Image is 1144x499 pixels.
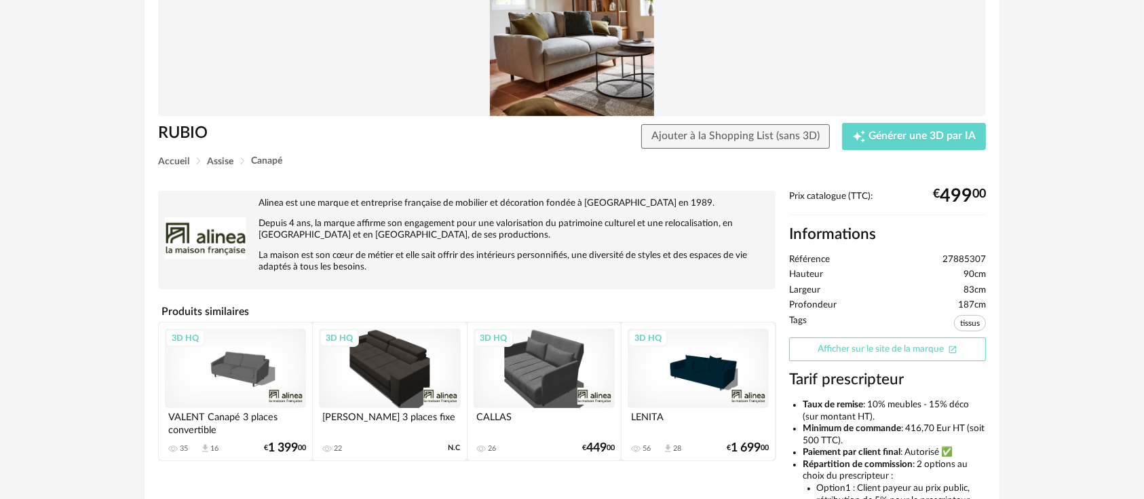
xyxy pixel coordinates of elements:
li: : 416,70 Eur HT (soit 500 TTC). [803,423,986,447]
div: Breadcrumb [158,156,986,166]
span: Hauteur [789,269,823,281]
span: Download icon [200,443,210,454]
span: Canapé [251,156,282,166]
div: 26 [489,444,497,454]
span: Générer une 3D par IA [869,131,976,142]
span: Open In New icon [948,344,957,353]
span: Profondeur [789,299,837,312]
button: Creation icon Générer une 3D par IA [842,123,986,150]
span: N.C [449,443,461,453]
span: Download icon [663,443,673,454]
span: 499 [940,191,972,202]
h2: Informations [789,225,986,244]
span: 90cm [964,269,986,281]
div: LENITA [628,408,769,435]
div: 3D HQ [320,329,359,347]
span: 27885307 [942,254,986,266]
a: 3D HQ CALLAS 26 €44900 [468,322,621,460]
b: Taux de remise [803,400,863,409]
h3: Tarif prescripteur [789,370,986,390]
h4: Produits similaires [158,301,776,322]
div: 3D HQ [628,329,668,347]
a: 3D HQ VALENT Canapé 3 places convertible 35 Download icon 16 €1 39900 [159,322,312,460]
a: 3D HQ LENITA 56 Download icon 28 €1 69900 [622,322,775,460]
a: 3D HQ [PERSON_NAME] 3 places fixe 22 N.C [313,322,466,460]
div: 3D HQ [474,329,514,347]
p: Depuis 4 ans, la marque affirme son engagement pour une valorisation du patrimoine culturel et un... [165,218,769,241]
li: : 10% meubles - 15% déco (sur montant HT). [803,399,986,423]
div: € 00 [933,191,986,202]
span: 187cm [958,299,986,312]
b: Minimum de commande [803,424,901,433]
span: Assise [207,157,233,166]
h1: RUBIO [158,123,495,144]
span: tissus [954,315,986,331]
div: 56 [643,444,651,454]
img: brand logo [165,198,246,279]
p: Alinea est une marque et entreprise française de mobilier et décoration fondée à [GEOGRAPHIC_DATA... [165,198,769,209]
span: 449 [586,443,607,453]
div: 16 [210,444,218,454]
li: : Autorisé ✅ [803,447,986,459]
span: 83cm [964,284,986,297]
div: CALLAS [474,408,615,435]
span: Accueil [158,157,189,166]
div: Prix catalogue (TTC): [789,191,986,216]
span: Référence [789,254,830,266]
b: Répartition de commission [803,460,913,469]
span: Creation icon [852,130,866,143]
button: Ajouter à la Shopping List (sans 3D) [641,124,830,149]
b: Paiement par client final [803,447,900,457]
span: Ajouter à la Shopping List (sans 3D) [651,130,820,141]
span: 1 399 [268,443,298,453]
p: La maison est son cœur de métier et elle sait offrir des intérieurs personnifiés, une diversité d... [165,250,769,273]
div: € 00 [727,443,769,453]
div: 22 [334,444,342,454]
div: € 00 [582,443,615,453]
a: Afficher sur le site de la marqueOpen In New icon [789,337,986,361]
div: 35 [180,444,188,454]
div: VALENT Canapé 3 places convertible [165,408,306,435]
div: 3D HQ [166,329,205,347]
span: 1 699 [731,443,761,453]
div: [PERSON_NAME] 3 places fixe [319,408,460,435]
span: Largeur [789,284,820,297]
span: Tags [789,315,807,335]
div: € 00 [264,443,306,453]
div: 28 [673,444,681,454]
